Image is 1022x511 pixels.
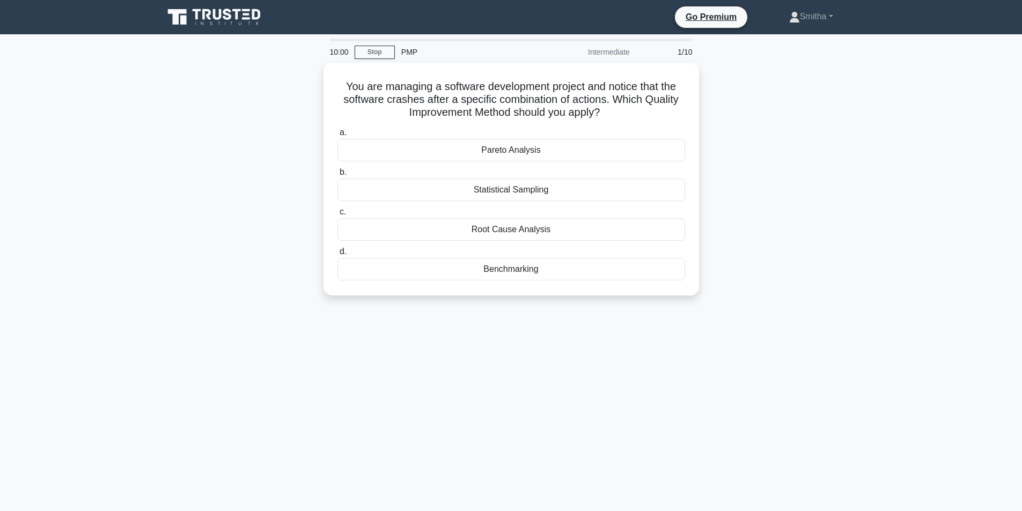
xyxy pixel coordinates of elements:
[679,10,743,24] a: Go Premium
[337,139,685,161] div: Pareto Analysis
[337,218,685,241] div: Root Cause Analysis
[763,6,859,27] a: Smitha
[340,247,347,256] span: d.
[337,258,685,280] div: Benchmarking
[336,80,686,120] h5: You are managing a software development project and notice that the software crashes after a spec...
[340,128,347,137] span: a.
[337,179,685,201] div: Statistical Sampling
[636,41,699,63] div: 1/10
[323,41,355,63] div: 10:00
[340,167,347,176] span: b.
[395,41,542,63] div: PMP
[355,46,395,59] a: Stop
[340,207,346,216] span: c.
[542,41,636,63] div: Intermediate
